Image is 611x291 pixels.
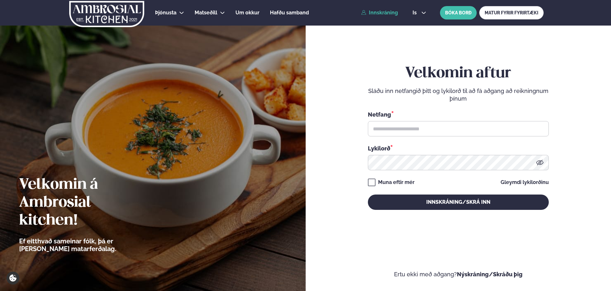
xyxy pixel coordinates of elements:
[270,10,309,16] span: Hafðu samband
[235,9,259,17] a: Um okkur
[501,180,549,185] a: Gleymdi lykilorðinu
[19,237,152,253] p: Ef eitthvað sameinar fólk, þá er [PERSON_NAME] matarferðalag.
[325,271,592,278] p: Ertu ekki með aðgang?
[368,87,549,103] p: Sláðu inn netfangið þitt og lykilorð til að fá aðgang að reikningnum þínum
[155,10,176,16] span: Þjónusta
[440,6,477,19] button: BÓKA BORÐ
[479,6,544,19] a: MATUR FYRIR FYRIRTÆKI
[368,65,549,82] h2: Velkomin aftur
[6,272,19,285] a: Cookie settings
[69,1,145,27] img: logo
[19,176,152,230] h2: Velkomin á Ambrosial kitchen!
[235,10,259,16] span: Um okkur
[361,10,398,16] a: Innskráning
[195,9,217,17] a: Matseðill
[155,9,176,17] a: Þjónusta
[407,10,431,15] button: is
[413,10,419,15] span: is
[270,9,309,17] a: Hafðu samband
[368,195,549,210] button: Innskráning/Skrá inn
[368,110,549,119] div: Netfang
[457,271,523,278] a: Nýskráning/Skráðu þig
[368,144,549,152] div: Lykilorð
[195,10,217,16] span: Matseðill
